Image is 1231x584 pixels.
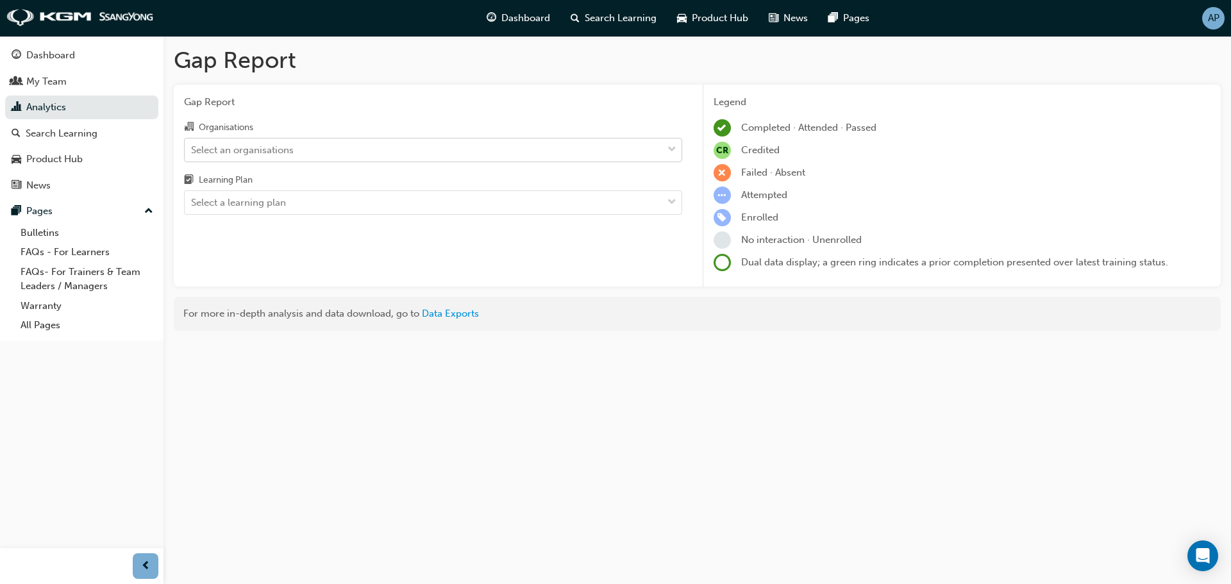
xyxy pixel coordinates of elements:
[741,212,778,223] span: Enrolled
[141,558,151,574] span: prev-icon
[714,95,1211,110] div: Legend
[501,11,550,26] span: Dashboard
[758,5,818,31] a: news-iconNews
[5,199,158,223] button: Pages
[714,231,731,249] span: learningRecordVerb_NONE-icon
[769,10,778,26] span: news-icon
[828,10,838,26] span: pages-icon
[15,242,158,262] a: FAQs - For Learners
[714,142,731,159] span: null-icon
[5,70,158,94] a: My Team
[191,196,286,210] div: Select a learning plan
[15,223,158,243] a: Bulletins
[843,11,869,26] span: Pages
[741,256,1168,268] span: Dual data display; a green ring indicates a prior completion presented over latest training status.
[12,102,21,113] span: chart-icon
[12,128,21,140] span: search-icon
[12,154,21,165] span: car-icon
[422,308,479,319] a: Data Exports
[191,142,294,157] div: Select an organisations
[5,147,158,171] a: Product Hub
[184,122,194,133] span: organisation-icon
[5,44,158,67] a: Dashboard
[714,209,731,226] span: learningRecordVerb_ENROLL-icon
[487,10,496,26] span: guage-icon
[677,10,687,26] span: car-icon
[741,189,787,201] span: Attempted
[5,41,158,199] button: DashboardMy TeamAnalyticsSearch LearningProduct HubNews
[783,11,808,26] span: News
[26,126,97,141] div: Search Learning
[15,315,158,335] a: All Pages
[12,206,21,217] span: pages-icon
[6,9,154,27] img: kgm
[26,204,53,219] div: Pages
[26,48,75,63] div: Dashboard
[692,11,748,26] span: Product Hub
[560,5,667,31] a: search-iconSearch Learning
[667,5,758,31] a: car-iconProduct Hub
[12,76,21,88] span: people-icon
[12,180,21,192] span: news-icon
[184,175,194,187] span: learningplan-icon
[741,167,805,178] span: Failed · Absent
[26,74,67,89] div: My Team
[571,10,580,26] span: search-icon
[199,174,253,187] div: Learning Plan
[199,121,253,134] div: Organisations
[5,174,158,197] a: News
[144,203,153,220] span: up-icon
[12,50,21,62] span: guage-icon
[174,46,1221,74] h1: Gap Report
[1202,7,1225,29] button: AP
[714,119,731,137] span: learningRecordVerb_COMPLETE-icon
[1208,11,1219,26] span: AP
[667,194,676,211] span: down-icon
[741,234,862,246] span: No interaction · Unenrolled
[1187,540,1218,571] div: Open Intercom Messenger
[5,122,158,146] a: Search Learning
[818,5,880,31] a: pages-iconPages
[15,262,158,296] a: FAQs- For Trainers & Team Leaders / Managers
[15,296,158,316] a: Warranty
[476,5,560,31] a: guage-iconDashboard
[5,96,158,119] a: Analytics
[741,122,876,133] span: Completed · Attended · Passed
[183,306,1211,321] div: For more in-depth analysis and data download, go to
[741,144,780,156] span: Credited
[714,164,731,181] span: learningRecordVerb_FAIL-icon
[667,142,676,158] span: down-icon
[184,95,682,110] span: Gap Report
[585,11,657,26] span: Search Learning
[714,187,731,204] span: learningRecordVerb_ATTEMPT-icon
[26,152,83,167] div: Product Hub
[26,178,51,193] div: News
